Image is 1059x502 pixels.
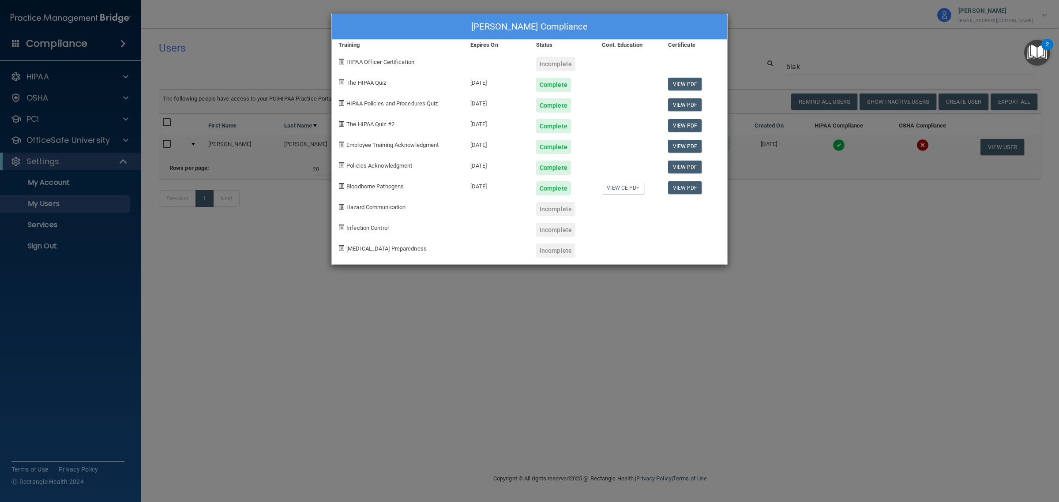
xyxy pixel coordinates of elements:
[346,245,427,252] span: [MEDICAL_DATA] Preparedness
[661,40,727,50] div: Certificate
[346,142,439,148] span: Employee Training Acknowledgment
[536,78,571,92] div: Complete
[668,181,702,194] a: View PDF
[346,79,386,86] span: The HIPAA Quiz
[346,183,404,190] span: Bloodborne Pathogens
[464,112,529,133] div: [DATE]
[346,121,394,127] span: The HIPAA Quiz #2
[464,71,529,92] div: [DATE]
[464,40,529,50] div: Expires On
[346,59,414,65] span: HIPAA Officer Certification
[536,98,571,112] div: Complete
[668,98,702,111] a: View PDF
[464,154,529,175] div: [DATE]
[668,78,702,90] a: View PDF
[536,140,571,154] div: Complete
[536,244,575,258] div: Incomplete
[332,40,464,50] div: Training
[346,204,406,210] span: Hazard Communication
[595,40,661,50] div: Cont. Education
[536,161,571,175] div: Complete
[332,14,727,40] div: [PERSON_NAME] Compliance
[529,40,595,50] div: Status
[464,133,529,154] div: [DATE]
[346,162,412,169] span: Policies Acknowledgment
[346,100,438,107] span: HIPAA Policies and Procedures Quiz
[602,181,644,194] a: View CE PDF
[464,175,529,195] div: [DATE]
[536,119,571,133] div: Complete
[668,119,702,132] a: View PDF
[536,57,575,71] div: Incomplete
[346,225,389,231] span: Infection Control
[536,202,575,216] div: Incomplete
[668,140,702,153] a: View PDF
[1024,40,1050,66] button: Open Resource Center, 2 new notifications
[464,92,529,112] div: [DATE]
[668,161,702,173] a: View PDF
[536,223,575,237] div: Incomplete
[536,181,571,195] div: Complete
[1046,45,1049,56] div: 2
